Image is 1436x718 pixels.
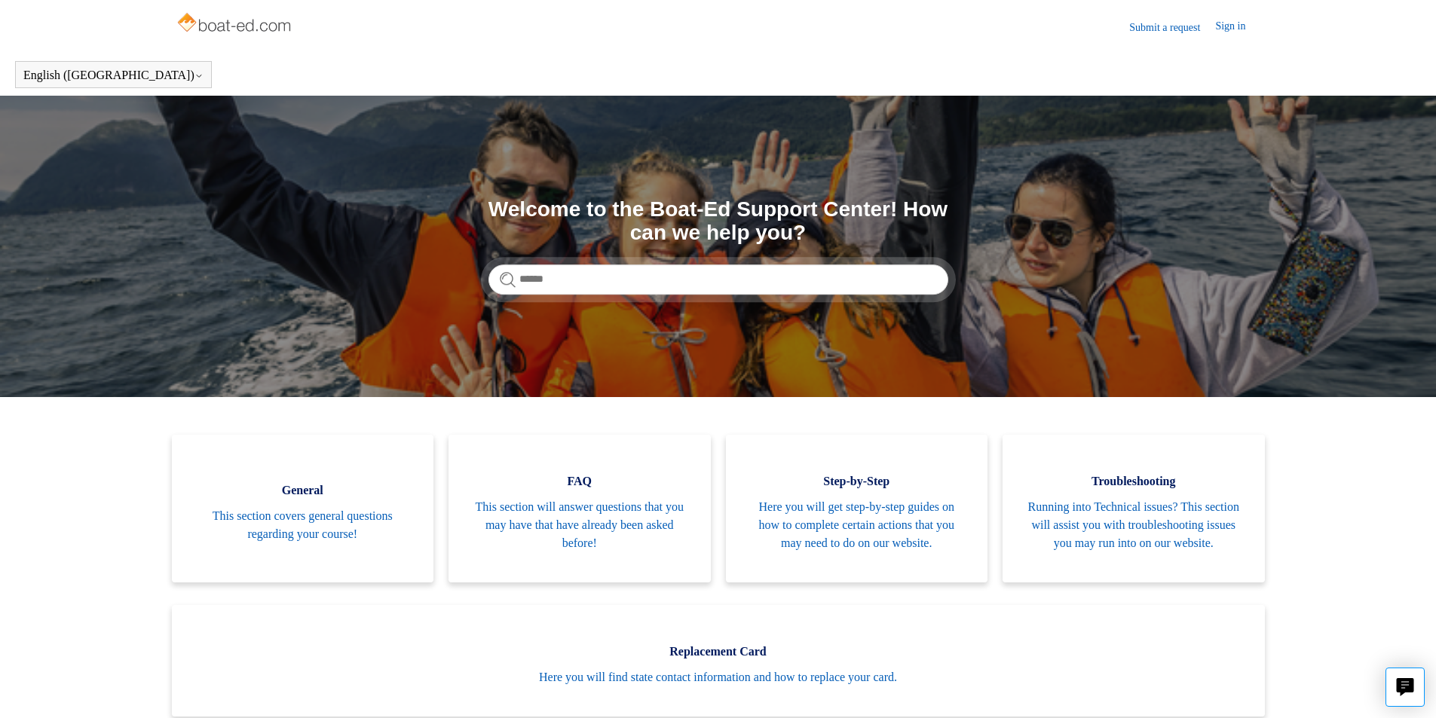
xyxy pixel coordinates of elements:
[488,264,948,295] input: Search
[749,498,966,552] span: Here you will get step-by-step guides on how to complete certain actions that you may need to do ...
[194,643,1242,661] span: Replacement Card
[471,472,688,490] span: FAQ
[749,472,966,490] span: Step-by-Step
[726,435,988,582] a: Step-by-Step Here you will get step-by-step guides on how to complete certain actions that you ma...
[1003,435,1265,582] a: Troubleshooting Running into Technical issues? This section will assist you with troubleshooting ...
[194,507,412,543] span: This section covers general questions regarding your course!
[1025,498,1242,552] span: Running into Technical issues? This section will assist you with troubleshooting issues you may r...
[1385,668,1425,707] button: Live chat
[449,435,711,582] a: FAQ This section will answer questions that you may have that have already been asked before!
[1025,472,1242,490] span: Troubleshooting
[471,498,688,552] span: This section will answer questions that you may have that have already been asked before!
[194,668,1242,686] span: Here you will find state contact information and how to replace your card.
[176,9,295,39] img: Boat-Ed Help Center home page
[172,605,1265,716] a: Replacement Card Here you will find state contact information and how to replace your card.
[194,481,412,500] span: General
[1215,18,1260,36] a: Sign in
[23,69,204,82] button: English ([GEOGRAPHIC_DATA])
[488,198,948,245] h1: Welcome to the Boat-Ed Support Center! How can we help you?
[1129,20,1215,35] a: Submit a request
[172,435,434,582] a: General This section covers general questions regarding your course!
